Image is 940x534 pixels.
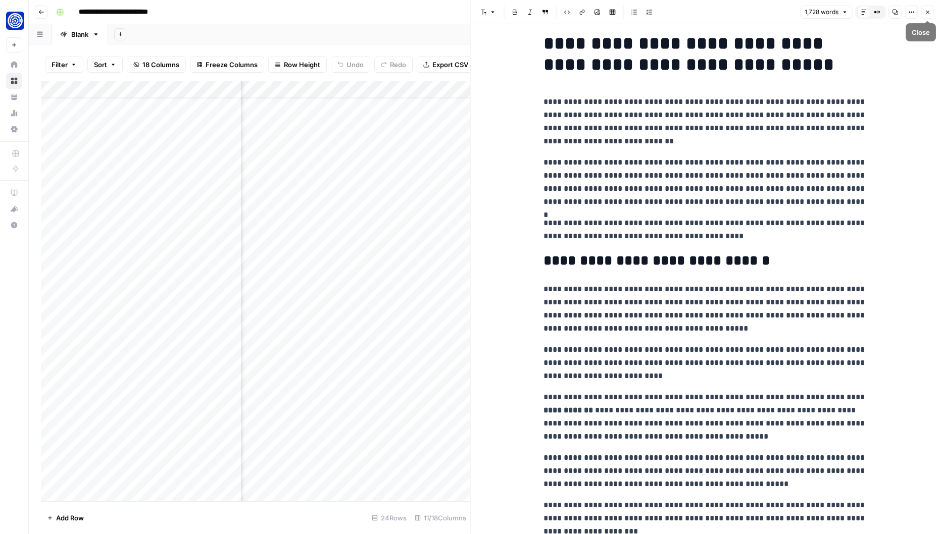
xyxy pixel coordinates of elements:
a: Usage [6,105,22,121]
button: What's new? [6,201,22,217]
span: Redo [390,60,406,70]
span: 18 Columns [142,60,179,70]
a: Your Data [6,89,22,105]
span: Add Row [56,513,84,523]
button: Export CSV [417,57,475,73]
span: 1,728 words [805,8,838,17]
span: Undo [347,60,364,70]
span: Export CSV [432,60,468,70]
button: Add Row [41,510,90,526]
div: Blank [71,29,88,39]
button: Redo [374,57,413,73]
a: Home [6,57,22,73]
a: Blank [52,24,108,44]
div: What's new? [7,201,22,217]
div: 11/18 Columns [411,510,470,526]
span: Filter [52,60,68,70]
button: Filter [45,57,83,73]
button: 18 Columns [127,57,186,73]
button: Row Height [268,57,327,73]
div: 24 Rows [368,510,411,526]
div: Close [912,27,930,37]
button: 1,728 words [800,6,852,19]
a: AirOps Academy [6,185,22,201]
span: Freeze Columns [206,60,258,70]
a: Settings [6,121,22,137]
button: Workspace: Fundwell [6,8,22,33]
span: Row Height [284,60,320,70]
button: Help + Support [6,217,22,233]
button: Undo [331,57,370,73]
a: Browse [6,73,22,89]
button: Freeze Columns [190,57,264,73]
img: Fundwell Logo [6,12,24,30]
button: Sort [87,57,123,73]
span: Sort [94,60,107,70]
